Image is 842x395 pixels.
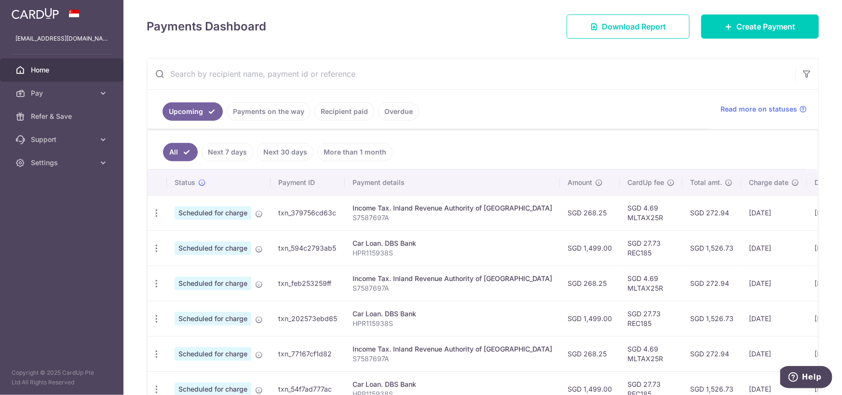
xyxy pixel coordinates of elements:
a: Read more on statuses [720,104,807,114]
div: Income Tax. Inland Revenue Authority of [GEOGRAPHIC_DATA] [353,274,552,283]
td: SGD 4.69 MLTAX25R [620,195,682,230]
a: Overdue [378,102,419,121]
span: Read more on statuses [720,104,797,114]
span: Scheduled for charge [175,347,251,361]
p: HPR115938S [353,248,552,258]
div: Car Loan. DBS Bank [353,380,552,389]
a: Create Payment [701,14,819,39]
td: SGD 4.69 MLTAX25R [620,266,682,301]
a: Recipient paid [314,102,374,121]
td: [DATE] [741,230,807,266]
iframe: Opens a widget where you can find more information [780,366,832,390]
td: txn_77167cf1d82 [271,336,345,371]
a: More than 1 month [317,143,393,161]
div: Income Tax. Inland Revenue Authority of [GEOGRAPHIC_DATA] [353,344,552,354]
td: SGD 1,499.00 [560,230,620,266]
span: Status [175,178,195,187]
p: S7587697A [353,283,552,293]
td: SGD 27.73 REC185 [620,230,682,266]
td: SGD 268.25 [560,266,620,301]
td: SGD 1,499.00 [560,301,620,336]
td: txn_202573ebd65 [271,301,345,336]
span: Scheduled for charge [175,277,251,290]
td: SGD 27.73 REC185 [620,301,682,336]
input: Search by recipient name, payment id or reference [147,58,795,89]
a: Download Report [567,14,690,39]
div: Car Loan. DBS Bank [353,309,552,319]
span: Settings [31,158,95,168]
div: Income Tax. Inland Revenue Authority of [GEOGRAPHIC_DATA] [353,203,552,213]
td: [DATE] [741,266,807,301]
p: S7587697A [353,213,552,223]
td: [DATE] [741,195,807,230]
img: CardUp [12,8,59,19]
td: [DATE] [741,336,807,371]
td: SGD 272.94 [682,266,741,301]
p: S7587697A [353,354,552,364]
a: Next 30 days [257,143,313,161]
span: Scheduled for charge [175,312,251,325]
a: All [163,143,198,161]
td: SGD 272.94 [682,195,741,230]
a: Payments on the way [227,102,311,121]
span: Support [31,135,95,144]
span: Scheduled for charge [175,241,251,255]
span: Create Payment [736,21,795,32]
td: SGD 1,526.73 [682,230,741,266]
td: txn_379756cd63c [271,195,345,230]
span: Total amt. [690,178,722,187]
th: Payment ID [271,170,345,195]
td: txn_594c2793ab5 [271,230,345,266]
a: Upcoming [163,102,223,121]
td: [DATE] [741,301,807,336]
span: Amount [568,178,592,187]
span: Scheduled for charge [175,206,251,220]
td: SGD 4.69 MLTAX25R [620,336,682,371]
td: SGD 268.25 [560,195,620,230]
p: HPR115938S [353,319,552,328]
span: Download Report [602,21,666,32]
a: Next 7 days [202,143,253,161]
p: [EMAIL_ADDRESS][DOMAIN_NAME] [15,34,108,43]
span: Charge date [749,178,788,187]
td: SGD 268.25 [560,336,620,371]
span: Home [31,65,95,75]
div: Car Loan. DBS Bank [353,239,552,248]
th: Payment details [345,170,560,195]
span: CardUp fee [627,178,664,187]
td: SGD 1,526.73 [682,301,741,336]
td: SGD 272.94 [682,336,741,371]
span: Pay [31,88,95,98]
td: txn_feb253259ff [271,266,345,301]
h4: Payments Dashboard [147,18,266,35]
span: Refer & Save [31,112,95,121]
